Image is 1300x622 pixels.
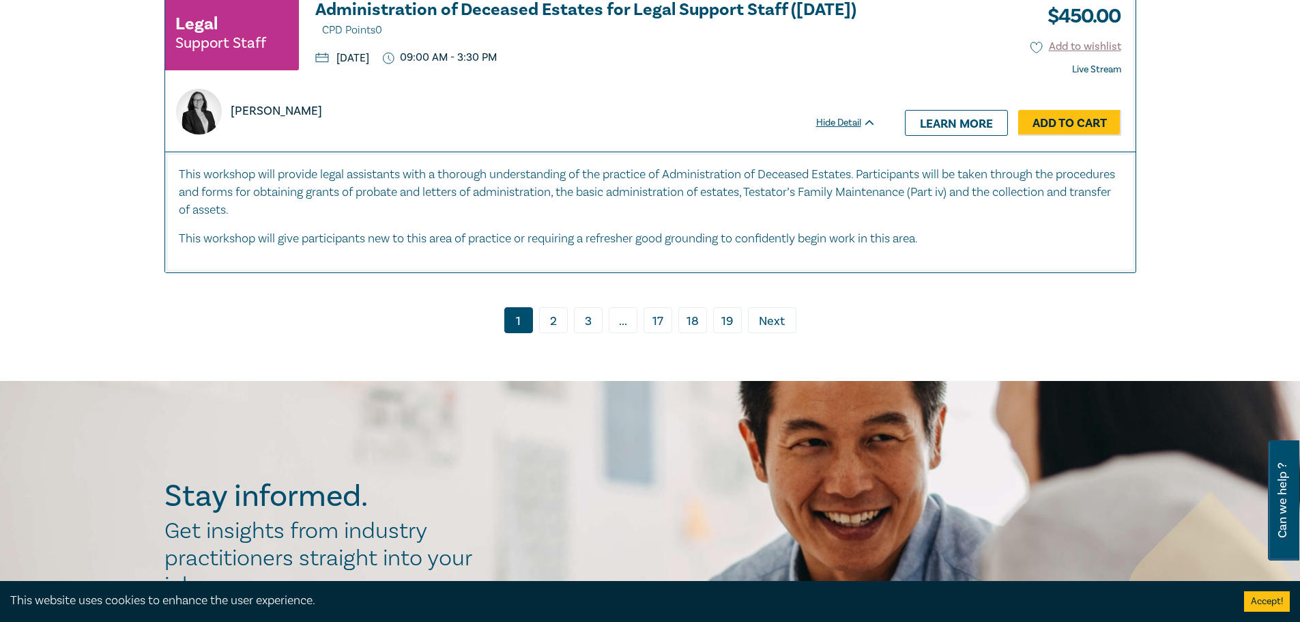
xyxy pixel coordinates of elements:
p: This workshop will give participants new to this area of practice or requiring a refresher good g... [179,230,1122,248]
h2: Get insights from industry practitioners straight into your inbox. [164,518,487,599]
span: ... [609,307,637,333]
span: Next [759,313,785,330]
span: CPD Points 0 [322,23,382,37]
a: 19 [713,307,742,333]
span: Can we help ? [1276,449,1289,552]
button: Accept cookies [1244,591,1290,612]
strong: Live Stream [1072,63,1121,76]
a: 1 [504,307,533,333]
a: Learn more [905,110,1008,136]
h2: Stay informed. [164,479,487,514]
a: 3 [574,307,603,333]
div: This website uses cookies to enhance the user experience. [10,592,1224,610]
a: Next [748,307,796,333]
img: https://s3.ap-southeast-2.amazonaws.com/leo-cussen-store-production-content/Contacts/Naomi%20Guye... [176,89,222,135]
small: Support Staff [175,36,266,50]
a: 17 [644,307,672,333]
h3: Legal [175,12,218,36]
button: Add to wishlist [1030,39,1121,55]
p: 09:00 AM - 3:30 PM [383,51,497,64]
a: Administration of Deceased Estates for Legal Support Staff ([DATE]) CPD Points0 [315,1,876,40]
p: [PERSON_NAME] [231,102,322,120]
h3: Administration of Deceased Estates for Legal Support Staff ([DATE]) [315,1,876,40]
a: 2 [539,307,568,333]
p: [DATE] [315,53,369,63]
a: Add to Cart [1018,110,1121,136]
h3: $ 450.00 [1037,1,1121,32]
a: 18 [678,307,707,333]
p: This workshop will provide legal assistants with a thorough understanding of the practice of Admi... [179,166,1122,219]
div: Hide Detail [816,116,891,130]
